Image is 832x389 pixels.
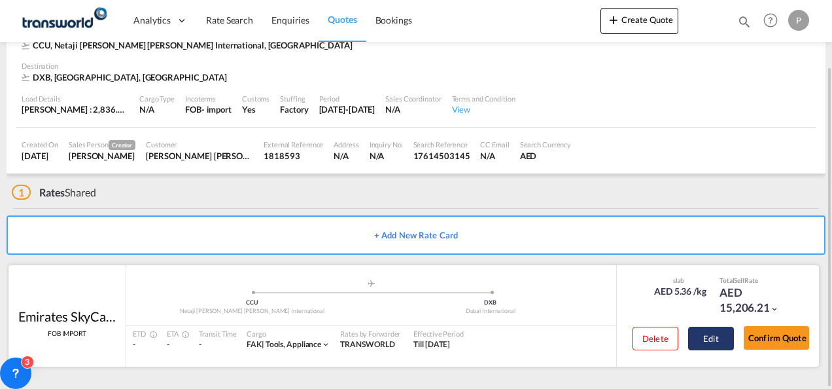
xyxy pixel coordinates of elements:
[167,329,186,339] div: ETA
[688,327,734,350] button: Edit
[109,140,135,150] span: Creator
[139,103,175,115] div: N/A
[600,8,678,34] button: icon-plus 400-fgCreate Quote
[520,139,572,149] div: Search Currency
[39,186,65,198] span: Rates
[364,280,379,287] md-icon: assets/icons/custom/roll-o-plane.svg
[480,139,509,149] div: CC Email
[606,12,621,28] md-icon: icon-plus 400-fg
[372,299,610,307] div: DXB
[178,331,186,339] md-icon: Estimated Time Of Arrival
[264,150,323,162] div: 1818593
[22,39,356,51] div: CCU, Netaji Subhash Chandra Bose International, Asia Pacific
[375,14,412,26] span: Bookings
[372,307,610,316] div: Dubai International
[651,276,706,285] div: slab
[280,94,308,103] div: Stuffing
[734,276,744,284] span: Sell
[719,276,785,285] div: Total Rate
[340,329,400,339] div: Rates by Forwarder
[139,94,175,103] div: Cargo Type
[264,139,323,149] div: External Reference
[413,339,450,349] span: Till [DATE]
[185,94,232,103] div: Incoterms
[452,103,515,115] div: View
[770,305,779,314] md-icon: icon-chevron-down
[199,329,237,339] div: Transit Time
[385,94,441,103] div: Sales Coordinator
[737,14,752,34] div: icon-magnify
[12,185,31,200] span: 1
[520,150,572,162] div: AED
[22,103,129,115] div: [PERSON_NAME] : 2,836.00 KG | Volumetric Wt : 2,836.00 KG
[759,9,788,33] div: Help
[22,61,810,71] div: Destination
[385,103,441,115] div: N/A
[319,103,375,115] div: 31 Aug 2025
[413,139,470,149] div: Search Reference
[413,150,470,162] div: 17614503145
[48,329,86,338] span: FOB IMPORT
[271,14,309,26] span: Enquiries
[452,94,515,103] div: Terms and Condition
[185,103,201,115] div: FOB
[413,339,450,350] div: Till 31 Aug 2025
[413,329,463,339] div: Effective Period
[133,299,372,307] div: CCU
[167,339,169,349] span: -
[146,331,154,339] md-icon: Estimated Time Of Departure
[370,139,403,149] div: Inquiry No.
[7,215,825,255] button: + Add New Rate Card
[242,94,269,103] div: Customs
[480,150,509,162] div: N/A
[69,150,135,162] div: Pradhesh Gautham
[719,285,785,316] div: AED 15,206.21
[759,9,782,31] span: Help
[133,329,154,339] div: ETD
[22,150,58,162] div: 11 Aug 2025
[206,14,253,26] span: Rate Search
[334,150,358,162] div: N/A
[242,103,269,115] div: Yes
[12,185,96,200] div: Shared
[22,71,230,83] div: DXB, Dubai International, Middle East
[133,339,135,349] span: -
[280,103,308,115] div: Factory Stuffing
[321,340,330,349] md-icon: icon-chevron-down
[744,326,809,350] button: Confirm Quote
[133,307,372,316] div: Netaji [PERSON_NAME] [PERSON_NAME] International
[247,339,266,349] span: FAK
[370,150,403,162] div: N/A
[319,94,375,103] div: Period
[340,339,400,350] div: TRANSWORLD
[133,14,171,27] span: Analytics
[201,103,232,115] div: - import
[20,6,108,35] img: f753ae806dec11f0841701cdfdf085c0.png
[788,10,809,31] div: P
[737,14,752,29] md-icon: icon-magnify
[146,139,253,149] div: Customer
[340,339,395,349] span: TRANSWORLD
[633,327,678,350] button: Delete
[33,40,353,50] span: CCU, Netaji [PERSON_NAME] [PERSON_NAME] International, [GEOGRAPHIC_DATA]
[262,339,264,349] span: |
[199,339,237,350] div: -
[69,139,135,150] div: Sales Person
[654,285,706,298] div: AED 5.36 /kg
[146,150,253,162] div: Rukhsar Rukhsar
[334,139,358,149] div: Address
[22,139,58,149] div: Created On
[247,329,330,339] div: Cargo
[22,94,129,103] div: Load Details
[18,307,116,325] div: Emirates SkyCargo
[328,14,356,25] span: Quotes
[247,339,321,350] div: tools, appliance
